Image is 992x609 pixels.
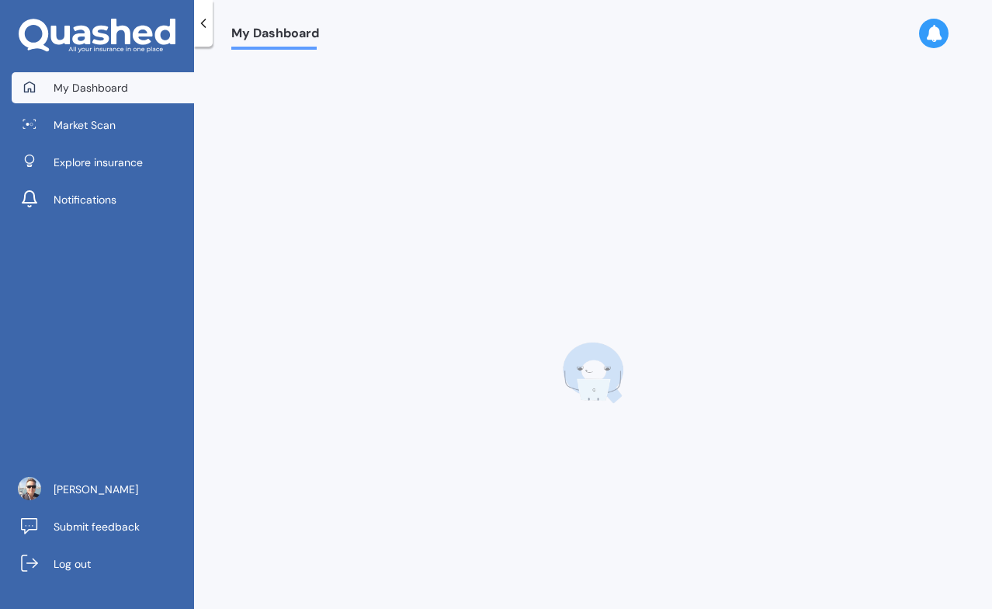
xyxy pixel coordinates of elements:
span: My Dashboard [54,80,128,96]
span: Market Scan [54,117,116,133]
a: Notifications [12,184,194,215]
a: [PERSON_NAME] [12,474,194,505]
span: Explore insurance [54,155,143,170]
a: Submit feedback [12,511,194,542]
span: Notifications [54,192,116,207]
a: Log out [12,548,194,579]
span: My Dashboard [231,26,319,47]
a: Explore insurance [12,147,194,178]
a: Market Scan [12,110,194,141]
span: [PERSON_NAME] [54,482,138,497]
img: q-laptop.bc25ffb5ccee3f42f31d.webp [562,342,624,404]
a: My Dashboard [12,72,194,103]
img: AAcHTtclUvNyp2u0Hiam-fRF7J6y-tGeIq-Sa-fWiwnqEw=s96-c [18,477,41,500]
span: Submit feedback [54,519,140,534]
span: Log out [54,556,91,572]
